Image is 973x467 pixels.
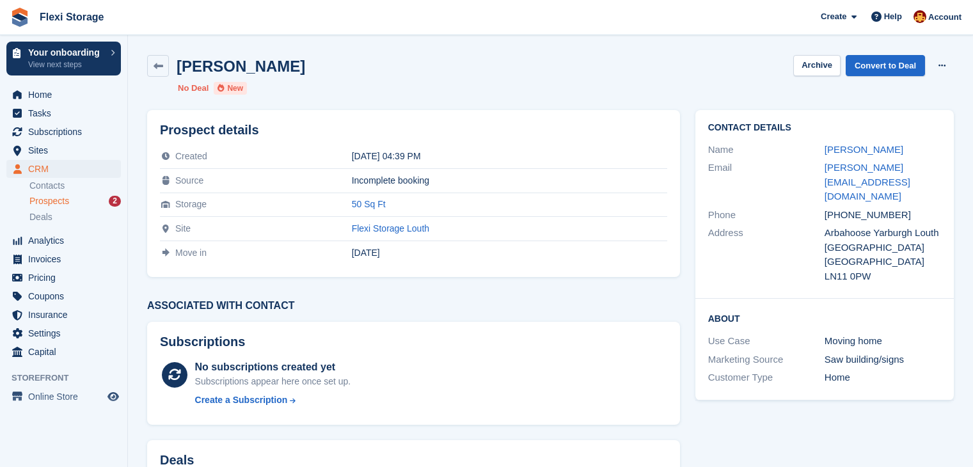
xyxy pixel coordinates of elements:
div: [PHONE_NUMBER] [825,208,941,223]
span: CRM [28,160,105,178]
a: [PERSON_NAME][EMAIL_ADDRESS][DOMAIN_NAME] [825,162,910,202]
span: Created [175,151,207,161]
div: 2 [109,196,121,207]
a: 50 Sq Ft [352,199,386,209]
a: menu [6,86,121,104]
img: Andrew Bett [914,10,926,23]
span: Settings [28,324,105,342]
div: LN11 0PW [825,269,941,284]
span: Tasks [28,104,105,122]
span: Site [175,223,191,233]
a: menu [6,123,121,141]
h3: Associated with contact [147,300,680,312]
div: Name [708,143,825,157]
h2: Contact Details [708,123,941,133]
span: Sites [28,141,105,159]
span: Capital [28,343,105,361]
span: Create [821,10,846,23]
li: No Deal [178,82,209,95]
a: Convert to Deal [846,55,925,76]
a: Prospects 2 [29,194,121,208]
span: Storefront [12,372,127,384]
span: Storage [175,199,207,209]
span: Online Store [28,388,105,406]
h2: [PERSON_NAME] [177,58,305,75]
img: stora-icon-8386f47178a22dfd0bd8f6a31ec36ba5ce8667c1dd55bd0f319d3a0aa187defe.svg [10,8,29,27]
a: Create a Subscription [195,393,351,407]
div: Use Case [708,334,825,349]
a: menu [6,250,121,268]
a: menu [6,141,121,159]
div: [DATE] [352,248,667,258]
a: Contacts [29,180,121,192]
a: [PERSON_NAME] [825,144,903,155]
a: menu [6,306,121,324]
div: Phone [708,208,825,223]
div: [DATE] 04:39 PM [352,151,667,161]
div: Home [825,370,941,385]
div: Email [708,161,825,204]
div: Marketing Source [708,352,825,367]
span: Help [884,10,902,23]
a: Flexi Storage [35,6,109,28]
span: Home [28,86,105,104]
div: [GEOGRAPHIC_DATA] [825,255,941,269]
div: Saw building/signs [825,352,941,367]
a: Your onboarding View next steps [6,42,121,75]
div: No subscriptions created yet [195,360,351,375]
a: Deals [29,210,121,224]
span: Move in [175,248,207,258]
a: menu [6,160,121,178]
span: Prospects [29,195,69,207]
span: Pricing [28,269,105,287]
div: Address [708,226,825,283]
h2: Prospect details [160,123,667,138]
a: menu [6,104,121,122]
div: Incomplete booking [352,175,667,186]
div: [GEOGRAPHIC_DATA] [825,241,941,255]
a: Flexi Storage Louth [352,223,429,233]
a: menu [6,269,121,287]
h2: About [708,312,941,324]
span: Coupons [28,287,105,305]
span: Invoices [28,250,105,268]
button: Archive [793,55,841,76]
div: Create a Subscription [195,393,288,407]
span: Analytics [28,232,105,249]
div: Moving home [825,334,941,349]
h2: Subscriptions [160,335,667,349]
div: Arbahoose Yarburgh Louth [825,226,941,241]
span: Account [928,11,961,24]
div: Customer Type [708,370,825,385]
a: Preview store [106,389,121,404]
div: Subscriptions appear here once set up. [195,375,351,388]
span: Insurance [28,306,105,324]
span: Deals [29,211,52,223]
a: menu [6,232,121,249]
a: menu [6,343,121,361]
p: View next steps [28,59,104,70]
span: Source [175,175,203,186]
a: menu [6,324,121,342]
span: Subscriptions [28,123,105,141]
p: Your onboarding [28,48,104,57]
a: menu [6,287,121,305]
li: New [214,82,247,95]
a: menu [6,388,121,406]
